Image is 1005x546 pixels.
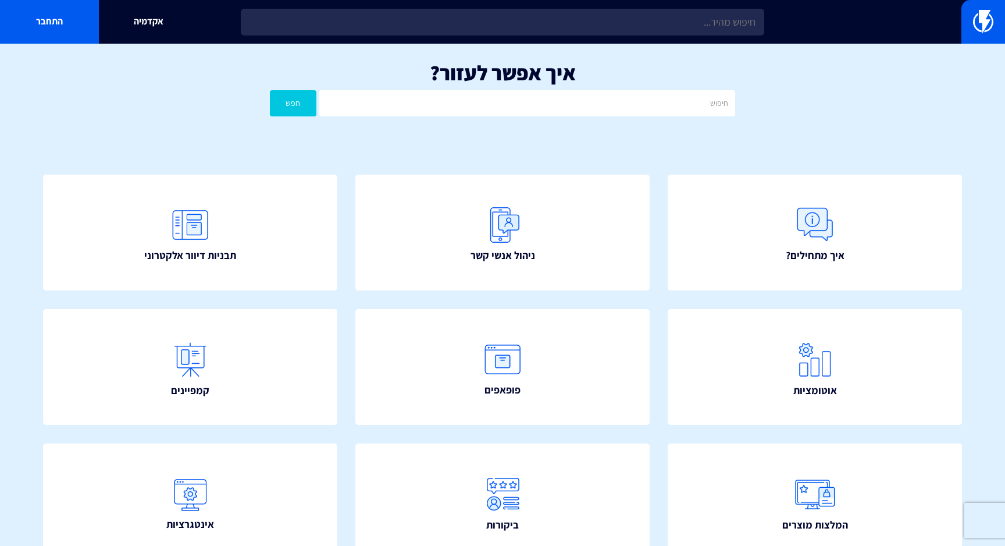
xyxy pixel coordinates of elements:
a: פופאפים [355,309,650,425]
h1: איך אפשר לעזור? [17,61,988,84]
span: אינטגרציות [166,517,214,532]
span: אוטומציות [793,383,837,398]
span: המלצות מוצרים [782,517,848,533]
span: ביקורות [486,517,519,533]
a: איך מתחילים? [668,175,962,290]
span: פופאפים [484,382,521,398]
input: חיפוש מהיר... [241,9,764,36]
button: חפש [270,90,316,116]
span: איך מתחילים? [786,248,844,263]
a: אוטומציות [668,309,962,425]
span: ניהול אנשי קשר [471,248,535,263]
a: קמפיינים [43,309,337,425]
input: חיפוש [319,90,735,116]
a: ניהול אנשי קשר [355,175,650,290]
span: קמפיינים [171,383,209,398]
span: תבניות דיוור אלקטרוני [144,248,236,263]
a: תבניות דיוור אלקטרוני [43,175,337,290]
